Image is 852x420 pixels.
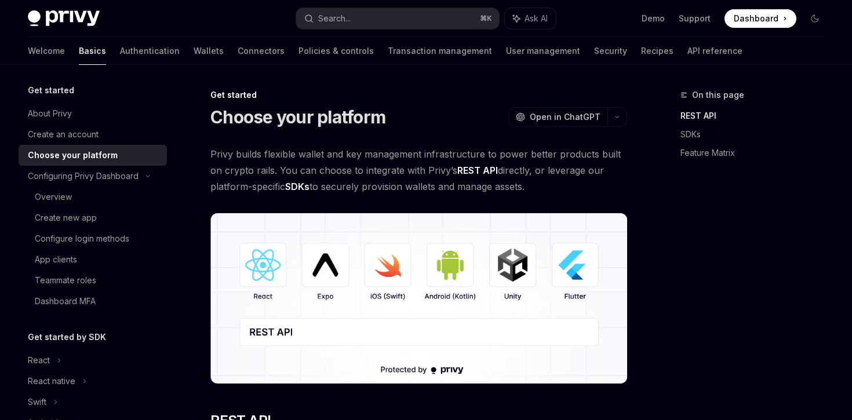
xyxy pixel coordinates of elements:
[594,37,627,65] a: Security
[28,83,74,97] h5: Get started
[120,37,180,65] a: Authentication
[19,103,167,124] a: About Privy
[480,14,492,23] span: ⌘ K
[28,169,139,183] div: Configuring Privy Dashboard
[457,165,498,176] strong: REST API
[806,9,824,28] button: Toggle dark mode
[28,148,118,162] div: Choose your platform
[298,37,374,65] a: Policies & controls
[19,249,167,270] a: App clients
[194,37,224,65] a: Wallets
[530,111,600,123] span: Open in ChatGPT
[19,228,167,249] a: Configure login methods
[28,127,99,141] div: Create an account
[680,107,833,125] a: REST API
[35,273,96,287] div: Teammate roles
[210,89,627,101] div: Get started
[525,13,548,24] span: Ask AI
[28,374,75,388] div: React native
[35,294,96,308] div: Dashboard MFA
[28,37,65,65] a: Welcome
[19,145,167,166] a: Choose your platform
[687,37,742,65] a: API reference
[388,37,492,65] a: Transaction management
[210,107,385,127] h1: Choose your platform
[318,12,351,25] div: Search...
[19,270,167,291] a: Teammate roles
[505,8,556,29] button: Ask AI
[724,9,796,28] a: Dashboard
[641,37,673,65] a: Recipes
[506,37,580,65] a: User management
[296,8,498,29] button: Search...⌘K
[642,13,665,24] a: Demo
[19,291,167,312] a: Dashboard MFA
[35,232,129,246] div: Configure login methods
[679,13,711,24] a: Support
[285,181,310,192] strong: SDKs
[19,124,167,145] a: Create an account
[680,144,833,162] a: Feature Matrix
[28,330,106,344] h5: Get started by SDK
[210,146,627,195] span: Privy builds flexible wallet and key management infrastructure to power better products built on ...
[35,190,72,204] div: Overview
[79,37,106,65] a: Basics
[508,107,607,127] button: Open in ChatGPT
[28,353,50,367] div: React
[28,107,72,120] div: About Privy
[19,187,167,207] a: Overview
[210,213,627,384] img: images/Platform2.png
[680,125,833,144] a: SDKs
[734,13,778,24] span: Dashboard
[28,10,100,27] img: dark logo
[19,207,167,228] a: Create new app
[238,37,285,65] a: Connectors
[692,88,744,102] span: On this page
[35,253,77,266] div: App clients
[35,211,97,225] div: Create new app
[28,395,46,409] div: Swift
